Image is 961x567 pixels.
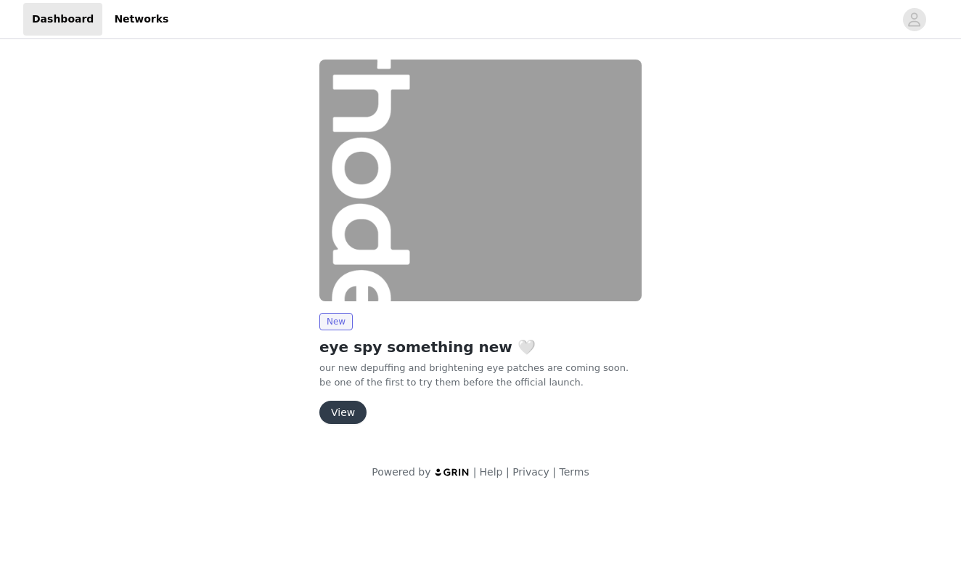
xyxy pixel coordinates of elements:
[23,3,102,36] a: Dashboard
[319,313,353,330] span: New
[319,401,367,424] button: View
[506,466,510,478] span: |
[105,3,177,36] a: Networks
[319,60,642,301] img: rhode skin
[319,336,642,358] h2: eye spy something new 🤍
[559,466,589,478] a: Terms
[319,361,642,389] p: our new depuffing and brightening eye patches are coming soon. be one of the first to try them be...
[319,407,367,418] a: View
[480,466,503,478] a: Help
[552,466,556,478] span: |
[473,466,477,478] span: |
[512,466,549,478] a: Privacy
[907,8,921,31] div: avatar
[372,466,430,478] span: Powered by
[434,468,470,477] img: logo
